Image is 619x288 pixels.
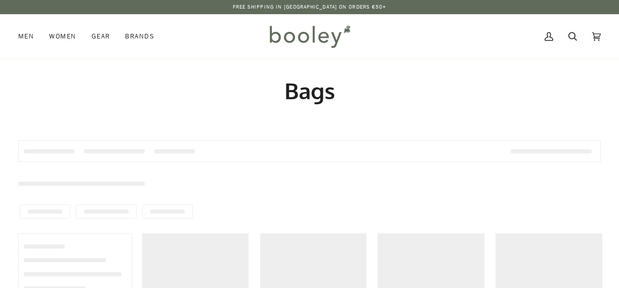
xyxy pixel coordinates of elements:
span: Gear [92,31,110,42]
h1: Bags [18,77,601,105]
a: Gear [84,14,118,59]
p: Free Shipping in [GEOGRAPHIC_DATA] on Orders €50+ [233,3,387,11]
span: Women [49,31,76,42]
img: Booley [265,22,354,51]
span: Men [18,31,34,42]
a: Men [18,14,42,59]
a: Brands [117,14,162,59]
span: Brands [125,31,154,42]
a: Women [42,14,84,59]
